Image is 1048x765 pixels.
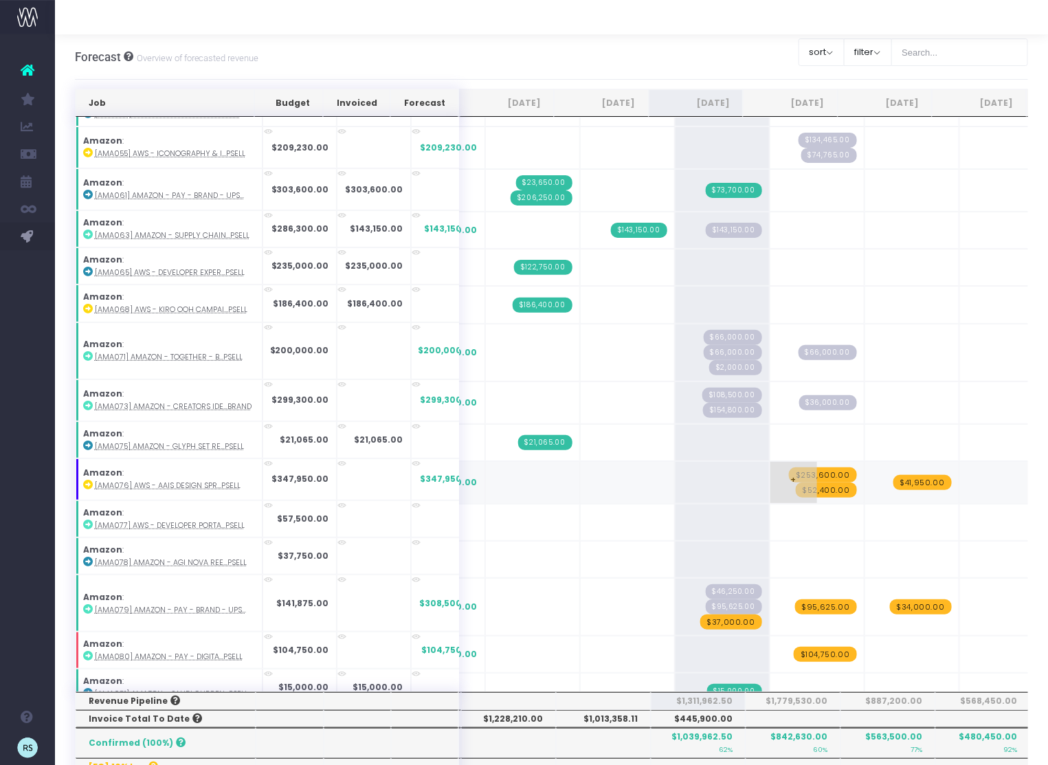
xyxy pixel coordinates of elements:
th: $887,200.00 [840,692,935,710]
span: Streamtime Draft Invoice: null – [AMA073] Amazon - Creators Identity - Brand [703,403,762,418]
th: $1,228,210.00 [461,710,556,728]
button: sort [799,38,845,66]
strong: $299,300.00 [272,394,329,406]
abbr: [AMA063] Amazon - Supply Chain Services - Brand - Upsell [95,230,249,241]
span: Streamtime Draft Invoice: null – [AMA073] Amazon - Creators Identity - Brand [799,395,857,410]
strong: Amazon [83,177,122,188]
strong: $200,000.00 [270,344,329,356]
strong: $15,000.00 [353,681,403,693]
span: $104,750.00 [422,644,478,656]
th: Revenue Pipeline [76,692,256,710]
span: $308,500.00 [420,597,478,610]
span: Streamtime Draft Invoice: null – [AMA055] AWS Iconography & Illustration Phase 2 - 1 [799,133,857,148]
span: Streamtime Draft Invoice: null – [AMA079] Amazon - Pay - Brand - Upsell [706,584,762,599]
abbr: [AMA065] AWS - Developer Experience Graphics - Brand - Upsell [95,267,245,278]
strong: $141,875.00 [277,597,329,609]
strong: $209,230.00 [272,142,329,153]
strong: $235,000.00 [271,260,329,271]
span: $347,950.00 [421,473,478,485]
span: Streamtime Draft Invoice: null – [AMA071] Amazon - Together - Brand - Upsell [709,360,761,375]
th: $1,039,962.50 [651,728,746,758]
td: : [76,537,263,575]
strong: Amazon [83,675,122,687]
span: wayahead Revenue Forecast Item [796,483,857,498]
th: $842,630.00 [746,728,840,758]
abbr: [AMA055] AWS - Iconography & Illustration Phase 2 - Brand - Upsell [95,148,245,159]
small: 92% [1003,743,1017,754]
strong: Amazon [83,254,122,265]
th: $445,900.00 [651,710,746,728]
strong: $37,750.00 [278,550,329,562]
td: : [76,421,263,458]
th: Invoice Total To Date [76,710,256,728]
span: $299,300.00 [421,394,478,406]
td: : [76,322,263,379]
span: Streamtime Invoice: 322 – [AMA063] Amazon - Supply Chain Services - Brand - Upsell - 1 [611,223,667,238]
abbr: [AMA081] Amazon - Saudi Currency Symbols - Brand - Upsell [95,689,248,699]
th: Confirmed (100%) [76,728,256,758]
small: 77% [911,743,922,754]
abbr: [AMA076] AWS - AAIS Design Sprint - Brand - Upsell [95,480,241,491]
th: Nov 25: activate to sort column ascending [838,89,932,117]
td: : [76,379,263,421]
span: Streamtime Invoice: 318 – [AMA065] Amazon - Developer Experience Graphics - Brand - Upsell - 2 [514,260,572,275]
td: : [76,500,263,537]
abbr: [AMA073] Amazon - Creators Identity - Brand [95,401,252,412]
span: + [770,462,817,503]
abbr: [AMA079] Amazon - Pay - Brand - Upsell [95,605,246,615]
span: wayahead Revenue Forecast Item [789,467,857,483]
span: Forecast [75,50,121,64]
td: : [76,247,263,285]
th: Oct 25: activate to sort column ascending [743,89,837,117]
strong: Amazon [83,388,122,399]
span: Streamtime Draft Invoice: null – [AMA071] Amazon - Together - Brand - Upsell [799,345,857,360]
th: Job: activate to sort column ascending [76,89,255,117]
span: $200,000.00 [419,344,478,357]
span: Streamtime Draft Invoice: null – [AMA055] AWS Iconography & Illustration Phase 2 - 2 [801,148,857,163]
th: $1,013,358.11 [556,710,651,728]
th: Jul 25: activate to sort column ascending [460,89,554,117]
td: : [76,669,263,706]
strong: Amazon [83,467,122,478]
span: Streamtime Draft Invoice: null – [AMA071] Amazon - Together - Brand - Upsell [704,330,762,345]
abbr: [AMA061] Amazon - Pay - Brand - Upsell [95,190,244,201]
th: $568,450.00 [935,692,1030,710]
abbr: [AMA080] Amazon - Pay - Digital - Upsell [95,652,243,662]
td: : [76,168,263,210]
abbr: [AMA068] AWS - Kiro OOH Campaign - Campaign - Upsell [95,304,247,315]
abbr: [AMA071] Amazon - Together - Brand - Upsell [95,352,243,362]
span: Streamtime Invoice: 314 – [AMA061] Amazon - Pay - Brand - Upsell [516,175,572,190]
th: Forecast [390,89,458,117]
strong: $303,600.00 [346,184,403,195]
strong: $57,500.00 [278,513,329,524]
strong: Amazon [83,544,122,555]
td: : [76,210,263,247]
th: Sep 25: activate to sort column ascending [649,89,743,117]
td: : [76,575,263,632]
th: Budget [254,89,322,117]
th: $1,311,962.50 [651,692,746,710]
span: wayahead Revenue Forecast Item [893,475,952,490]
span: Streamtime Draft Invoice: null – [AMA071] Amazon - Together - Brand - Upsell [704,345,762,360]
span: wayahead Revenue Forecast Item [795,599,857,614]
th: $563,500.00 [840,728,935,758]
strong: $286,300.00 [272,223,329,234]
span: wayahead Revenue Forecast Item [700,614,762,630]
button: filter [844,38,892,66]
span: Streamtime Draft Invoice: 321 – [AMA073] Amazon - Creators Identity - Brand [702,388,762,403]
td: : [76,458,263,500]
span: Streamtime Invoice: 323 – [AMA068] AWS - OOH Campaign - Campaign - Upsell [513,298,572,313]
th: Dec 25: activate to sort column ascending [932,89,1026,117]
strong: Amazon [83,217,122,228]
strong: Amazon [83,338,122,350]
th: $1,779,530.00 [746,692,840,710]
small: 62% [719,743,733,754]
abbr: [AMA053] AWS - Kiro - Brand - Upsell [95,109,240,120]
span: Streamtime Invoice: 313 – [AMA061] Amazon - Pay - Brand - Upsell [511,190,572,206]
span: Streamtime Draft Invoice: null – [AMA063] Amazon - Supply Chain Services - Brand - Upsell - 1 [706,223,762,238]
span: Streamtime Invoice: 334 – [AMA061] Amazon - Pay - Brand - Upsell [706,183,762,198]
input: Search... [891,38,1029,66]
span: wayahead Revenue Forecast Item [890,599,952,614]
strong: Amazon [83,291,122,302]
strong: $15,000.00 [279,681,329,693]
